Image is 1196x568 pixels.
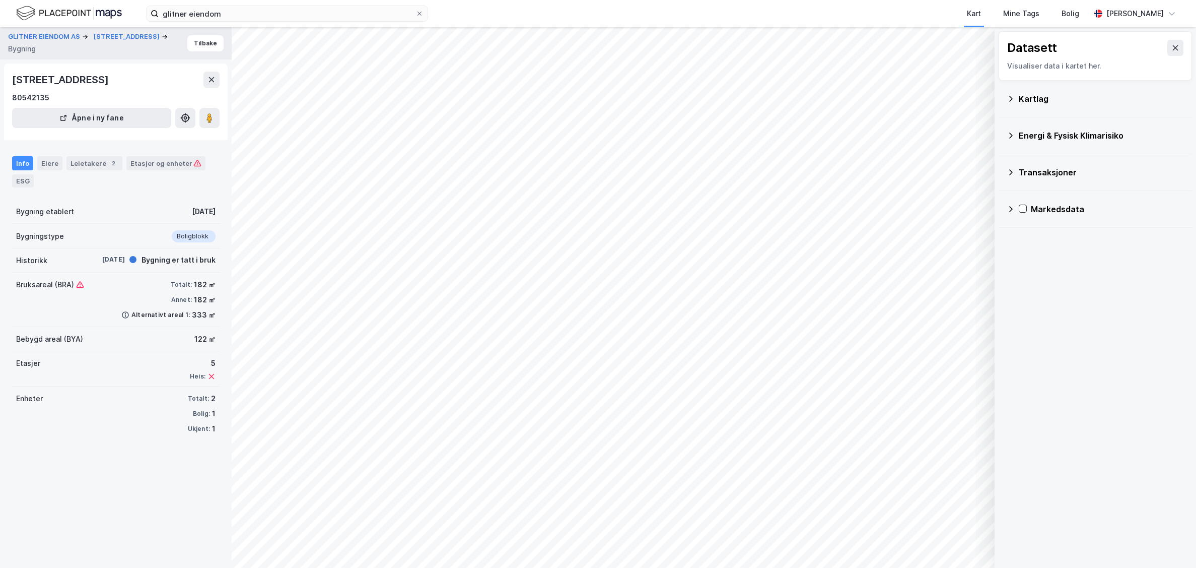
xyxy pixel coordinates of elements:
[130,159,201,168] div: Etasjer og enheter
[16,333,83,345] div: Bebygd areal (BYA)
[1007,60,1183,72] div: Visualiser data i kartet her.
[16,393,43,405] div: Enheter
[1007,40,1057,56] div: Datasett
[187,35,224,51] button: Tilbake
[108,158,118,168] div: 2
[8,43,36,55] div: Bygning
[16,279,84,291] div: Bruksareal (BRA)
[190,357,216,369] div: 5
[188,395,209,403] div: Totalt:
[85,255,125,264] div: [DATE]
[194,279,216,291] div: 182 ㎡
[16,230,64,242] div: Bygningstype
[1146,520,1196,568] iframe: Chat Widget
[192,309,216,321] div: 333 ㎡
[967,8,981,20] div: Kart
[159,6,415,21] input: Søk på adresse, matrikkel, gårdeiere, leietakere eller personer
[212,423,216,435] div: 1
[171,281,192,289] div: Totalt:
[142,254,216,266] div: Bygning er tatt i bruk
[171,296,192,304] div: Annet:
[94,32,162,42] button: [STREET_ADDRESS]
[16,255,47,267] div: Historikk
[192,206,216,218] div: [DATE]
[211,393,216,405] div: 2
[190,372,205,381] div: Heis:
[16,5,122,22] img: logo.f888ab2527a4732fd821a326f86c7f29.svg
[1062,8,1079,20] div: Bolig
[66,156,122,170] div: Leietakere
[1019,93,1184,105] div: Kartlag
[8,32,82,42] button: GLITNER EIENDOM AS
[12,174,34,187] div: ESG
[1019,166,1184,178] div: Transaksjoner
[188,425,210,433] div: Ukjent:
[194,333,216,345] div: 122 ㎡
[194,294,216,306] div: 182 ㎡
[1003,8,1039,20] div: Mine Tags
[37,156,62,170] div: Eiere
[12,72,111,88] div: [STREET_ADDRESS]
[193,410,210,418] div: Bolig:
[212,408,216,420] div: 1
[16,357,40,369] div: Etasjer
[16,206,74,218] div: Bygning etablert
[1106,8,1164,20] div: [PERSON_NAME]
[1031,203,1184,215] div: Markedsdata
[12,156,33,170] div: Info
[1019,130,1184,142] div: Energi & Fysisk Klimarisiko
[12,108,171,128] button: Åpne i ny fane
[12,92,49,104] div: 80542135
[131,311,190,319] div: Alternativt areal 1:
